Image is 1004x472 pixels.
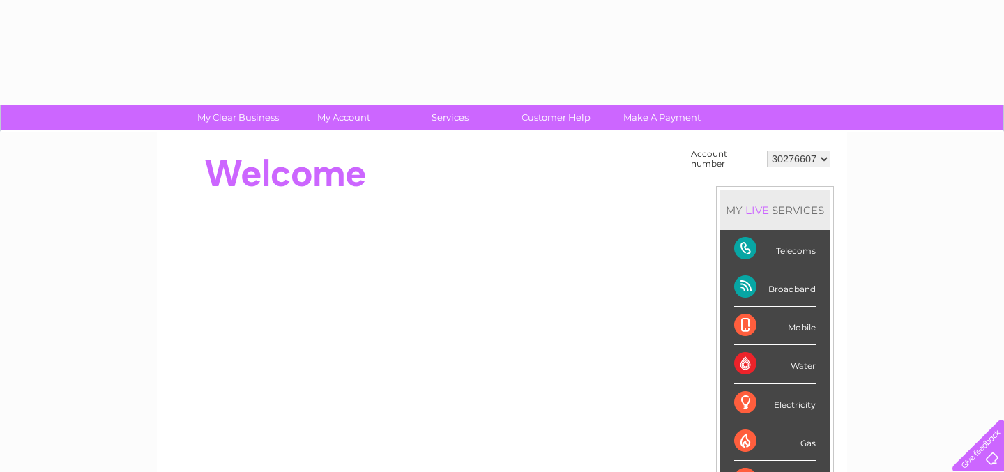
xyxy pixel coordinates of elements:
[604,105,720,130] a: Make A Payment
[743,204,772,217] div: LIVE
[734,422,816,461] div: Gas
[734,230,816,268] div: Telecoms
[720,190,830,230] div: MY SERVICES
[734,345,816,383] div: Water
[393,105,508,130] a: Services
[734,307,816,345] div: Mobile
[499,105,614,130] a: Customer Help
[181,105,296,130] a: My Clear Business
[287,105,402,130] a: My Account
[687,146,763,172] td: Account number
[734,268,816,307] div: Broadband
[734,384,816,422] div: Electricity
